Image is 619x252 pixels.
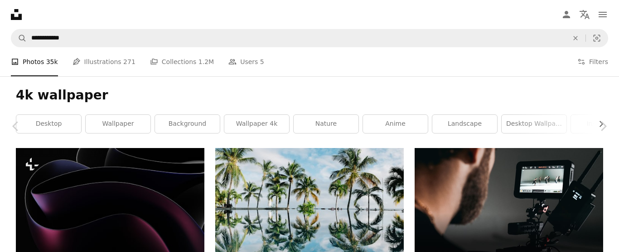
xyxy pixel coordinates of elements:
[215,204,404,212] a: water reflection of coconut palm trees
[575,5,594,24] button: Language
[198,57,214,67] span: 1.2M
[260,57,264,67] span: 5
[228,47,264,76] a: Users 5
[16,87,603,104] h1: 4k wallpaper
[577,47,608,76] button: Filters
[123,57,135,67] span: 271
[86,115,150,133] a: wallpaper
[16,207,204,215] a: a black and purple abstract background with curves
[224,115,289,133] a: wallpaper 4k
[502,115,566,133] a: desktop wallpaper
[432,115,497,133] a: landscape
[11,9,22,20] a: Home — Unsplash
[155,115,220,133] a: background
[16,115,81,133] a: desktop
[294,115,358,133] a: nature
[557,5,575,24] a: Log in / Sign up
[150,47,214,76] a: Collections 1.2M
[566,30,585,47] button: Clear
[587,83,619,170] a: Next
[11,29,608,47] form: Find visuals sitewide
[594,5,612,24] button: Menu
[73,47,135,76] a: Illustrations 271
[363,115,428,133] a: anime
[586,30,608,47] button: Visual search
[11,30,27,47] button: Search Unsplash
